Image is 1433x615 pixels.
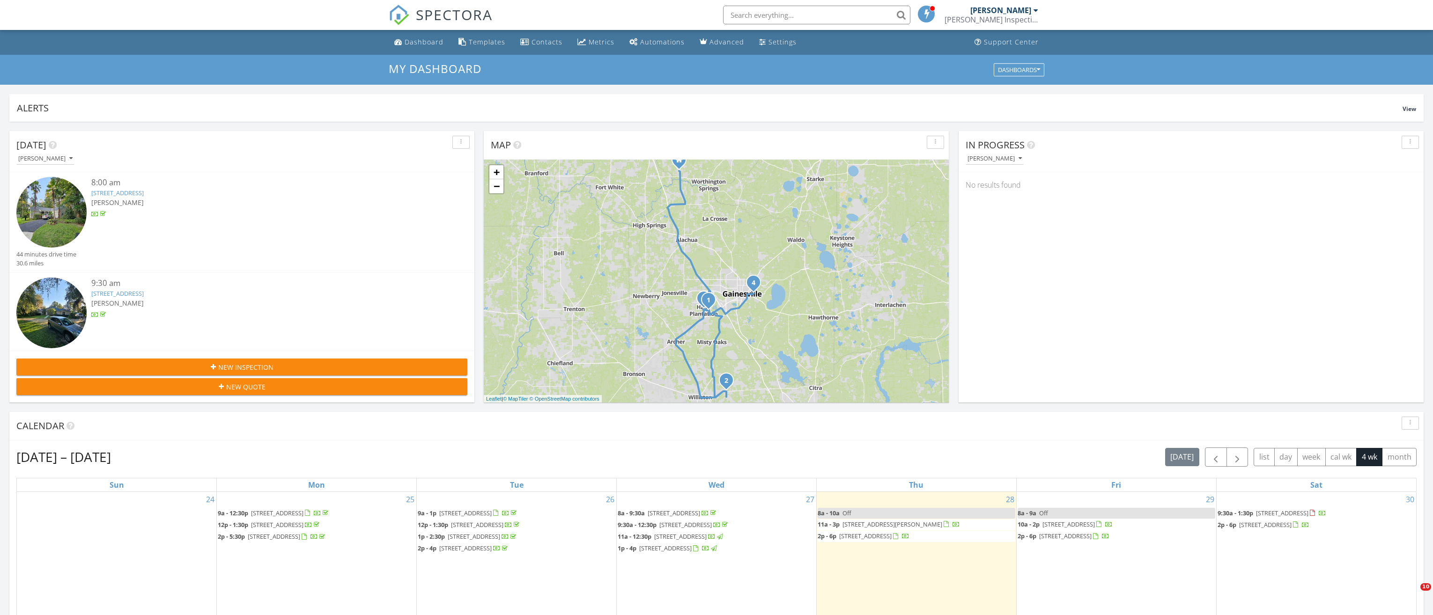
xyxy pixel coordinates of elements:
[91,198,144,207] span: [PERSON_NAME]
[959,172,1424,198] div: No results found
[91,289,144,298] a: [STREET_ADDRESS]
[589,37,614,46] div: Metrics
[966,153,1024,165] button: [PERSON_NAME]
[648,509,700,517] span: [STREET_ADDRESS]
[389,61,481,76] span: My Dashboard
[17,102,1403,114] div: Alerts
[455,34,509,51] a: Templates
[218,520,415,531] a: 12p - 1:30p [STREET_ADDRESS]
[1018,519,1215,530] a: 10a - 2p [STREET_ADDRESS]
[768,37,797,46] div: Settings
[1165,448,1199,466] button: [DATE]
[679,160,685,165] div: 6724 SW 60th Path, Lake Butler FL 32054
[818,532,909,540] a: 2p - 6p [STREET_ADDRESS]
[16,177,467,268] a: 8:00 am [STREET_ADDRESS] [PERSON_NAME] 44 minutes drive time 30.6 miles
[968,155,1022,162] div: [PERSON_NAME]
[508,478,525,491] a: Tuesday
[659,520,712,529] span: [STREET_ADDRESS]
[618,509,645,517] span: 8a - 9:30a
[1254,448,1275,466] button: list
[818,520,960,528] a: 11a - 3p [STREET_ADDRESS][PERSON_NAME]
[1226,447,1248,467] button: Next
[998,66,1040,73] div: Dashboards
[726,380,732,386] div: 14986 W Hwy 318, Williston, FL 32696
[709,37,744,46] div: Advanced
[16,359,467,375] button: New Inspection
[1308,478,1324,491] a: Saturday
[804,492,816,507] a: Go to August 27, 2025
[604,492,616,507] a: Go to August 26, 2025
[218,362,273,372] span: New Inspection
[945,15,1038,24] div: Garber Inspection Services
[218,508,415,519] a: 9a - 12:30p [STREET_ADDRESS]
[16,153,74,165] button: [PERSON_NAME]
[218,509,330,517] a: 9a - 12:30p [STREET_ADDRESS]
[204,492,216,507] a: Go to August 24, 2025
[418,532,445,541] span: 1p - 2:30p
[755,34,800,51] a: Settings
[16,250,76,259] div: 44 minutes drive time
[218,531,415,542] a: 2p - 5:30p [STREET_ADDRESS]
[1018,520,1040,528] span: 10a - 2p
[724,378,728,384] i: 2
[1018,532,1036,540] span: 2p - 6p
[839,532,892,540] span: [STREET_ADDRESS]
[994,63,1044,76] button: Dashboards
[1042,520,1095,528] span: [STREET_ADDRESS]
[489,165,503,179] a: Zoom in
[1018,532,1109,540] a: 2p - 6p [STREET_ADDRESS]
[251,509,303,517] span: [STREET_ADDRESS]
[418,520,521,529] a: 12p - 1:30p [STREET_ADDRESS]
[1218,520,1236,529] span: 2p - 6p
[907,478,925,491] a: Thursday
[489,179,503,193] a: Zoom out
[818,520,840,528] span: 11a - 3p
[16,177,87,247] img: 9314145%2Fcover_photos%2FjTQ6z9IU8axxhACJ7KCh%2Fsmall.9314145-1756294748321
[16,419,64,432] span: Calendar
[707,297,710,304] i: 1
[218,520,321,529] a: 12p - 1:30p [STREET_ADDRESS]
[1218,520,1309,529] a: 2p - 6p [STREET_ADDRESS]
[405,37,443,46] div: Dashboard
[842,520,942,528] span: [STREET_ADDRESS][PERSON_NAME]
[1205,447,1227,467] button: Previous
[1218,509,1253,517] span: 9:30a - 1:30p
[818,531,1015,542] a: 2p - 6p [STREET_ADDRESS]
[618,520,730,529] a: 9:30a - 12:30p [STREET_ADDRESS]
[709,300,714,305] div: 7525 SW 47th Ln, Gainesville, FL 32608
[91,278,429,289] div: 9:30 am
[696,34,748,51] a: Advanced
[226,382,266,392] span: New Quote
[484,395,602,403] div: |
[503,396,528,402] a: © MapTiler
[618,508,815,519] a: 8a - 9:30a [STREET_ADDRESS]
[1018,520,1113,528] a: 10a - 2p [STREET_ADDRESS]
[1325,448,1357,466] button: cal wk
[218,520,248,529] span: 12p - 1:30p
[16,259,76,268] div: 30.6 miles
[1004,492,1016,507] a: Go to August 28, 2025
[248,532,300,541] span: [STREET_ADDRESS]
[418,508,615,519] a: 9a - 1p [STREET_ADDRESS]
[970,6,1031,15] div: [PERSON_NAME]
[1109,478,1123,491] a: Friday
[654,532,707,541] span: [STREET_ADDRESS]
[1403,105,1416,113] span: View
[1218,508,1415,519] a: 9:30a - 1:30p [STREET_ADDRESS]
[418,543,615,554] a: 2p - 4p [STREET_ADDRESS]
[818,519,1015,530] a: 11a - 3p [STREET_ADDRESS][PERSON_NAME]
[1018,509,1036,517] span: 8a - 9a
[618,520,815,531] a: 9:30a - 12:30p [STREET_ADDRESS]
[1356,448,1382,466] button: 4 wk
[418,509,436,517] span: 9a - 1p
[984,37,1039,46] div: Support Center
[451,520,503,529] span: [STREET_ADDRESS]
[448,532,500,541] span: [STREET_ADDRESS]
[91,299,144,307] span: [PERSON_NAME]
[618,543,815,554] a: 1p - 4p [STREET_ADDRESS]
[1404,492,1416,507] a: Go to August 30, 2025
[640,37,685,46] div: Automations
[1039,509,1048,517] span: Off
[404,492,416,507] a: Go to August 25, 2025
[418,544,510,552] a: 2p - 4p [STREET_ADDRESS]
